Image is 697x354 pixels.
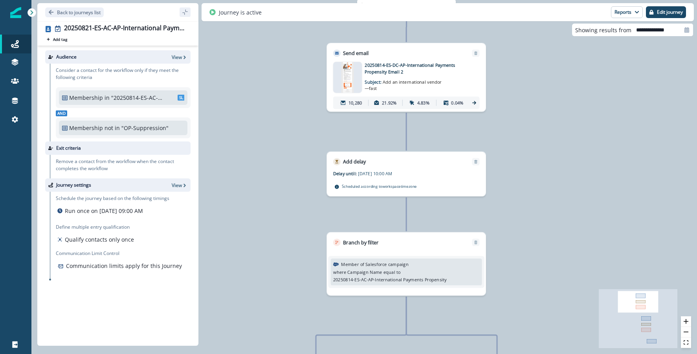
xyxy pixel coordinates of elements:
[180,7,191,17] button: sidebar collapse toggle
[64,24,187,33] div: 20250821-ES-AC-AP-International Payments Propensity Email 2-4
[343,238,379,246] p: Branch by filter
[326,43,486,112] div: Send emailRemoveemail asset unavailable20250814-ES-DC-AP-International Payments Propensity Email ...
[111,94,164,102] p: "20250814-ES-AC-AP-International Payments Propensity"
[343,158,366,165] p: Add delay
[365,75,442,92] p: Subject:
[219,8,262,17] p: Journey is active
[45,7,104,17] button: Go back
[56,195,169,202] p: Schedule the journey based on the following timings
[56,67,191,81] p: Consider a contact for the workflow only if they meet the following criteria
[365,79,442,92] span: Add an international vendor—fast
[365,62,464,75] p: 20250814-ES-DC-AP-International Payments Propensity Email 2
[611,6,643,18] button: Reports
[69,124,103,132] p: Membership
[65,235,134,244] p: Qualify contacts only once
[45,36,69,42] button: Add tag
[56,224,136,231] p: Define multiple entry qualification
[326,232,486,296] div: Branch by filterRemoveMember of Salesforce campaignwhereCampaign Nameequal to20250814-ES-AC-AP-In...
[358,171,435,177] p: [DATE] 10:00 AM
[341,261,408,268] p: Member of Salesforce campaign
[69,94,103,102] p: Membership
[451,99,464,106] p: 0.04%
[681,316,691,327] button: zoom in
[575,26,631,34] p: Showing results from
[172,54,182,61] p: View
[65,207,143,215] p: Run once on [DATE] 09:00 AM
[348,99,362,106] p: 10,280
[342,183,417,189] p: Scheduled according to workspace timezone
[417,99,430,106] p: 4.83%
[172,182,182,189] p: View
[105,94,110,102] p: in
[178,95,185,101] span: SL
[383,269,400,275] p: equal to
[333,269,346,275] p: where
[341,62,354,93] img: email asset unavailable
[66,262,182,270] p: Communication limits apply for this Journey
[172,182,187,189] button: View
[56,145,81,152] p: Exit criteria
[56,53,77,61] p: Audience
[333,277,447,283] p: 20250814-ES-AC-AP-International Payments Propensity
[56,182,91,189] p: Journey settings
[121,124,174,132] p: "OP-Suppression"
[10,7,21,18] img: Inflection
[681,337,691,348] button: fit view
[53,37,67,42] p: Add tag
[657,9,683,15] p: Edit journey
[681,327,691,337] button: zoom out
[56,110,67,116] span: And
[56,158,191,172] p: Remove a contact from the workflow when the contact completes the workflow
[646,6,686,18] button: Edit journey
[382,99,397,106] p: 21.92%
[326,152,486,196] div: Add delayRemoveDelay until:[DATE] 10:00 AMScheduled according toworkspacetimezone
[105,124,120,132] p: not in
[172,54,187,61] button: View
[347,269,382,275] p: Campaign Name
[56,250,191,257] p: Communication Limit Control
[343,50,369,57] p: Send email
[333,171,358,177] p: Delay until:
[57,9,101,16] p: Back to journeys list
